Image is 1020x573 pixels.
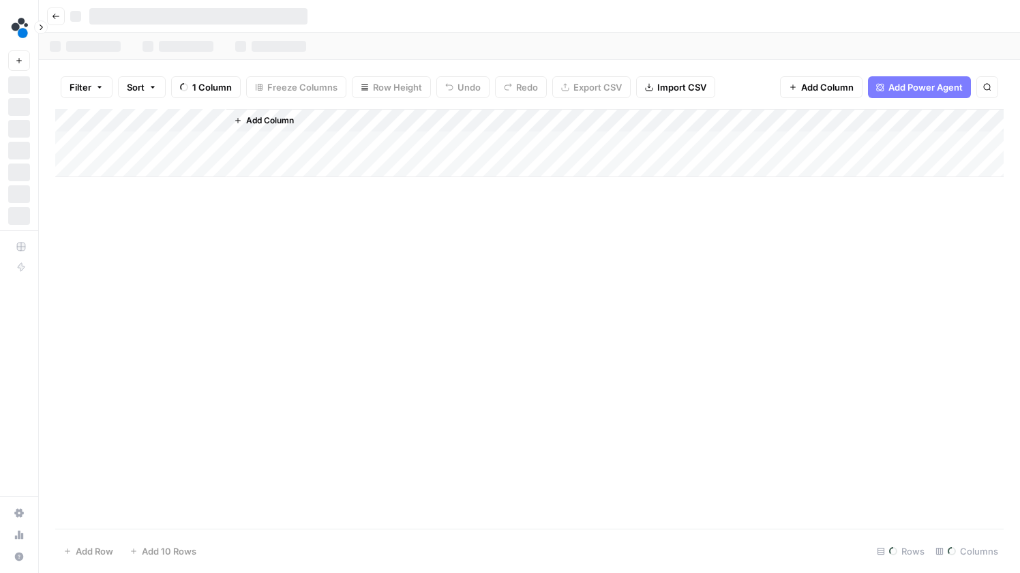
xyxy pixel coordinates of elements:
span: Add Power Agent [888,80,963,94]
span: Sort [127,80,145,94]
button: Undo [436,76,490,98]
button: Add 10 Rows [121,540,205,562]
button: 1 Column [171,76,241,98]
span: Add Row [76,544,113,558]
img: spot.ai Logo [8,16,33,40]
span: Add Column [246,114,294,127]
span: Import CSV [657,80,706,94]
span: 1 Column [192,80,232,94]
button: Add Column [780,76,862,98]
button: Import CSV [636,76,715,98]
button: Freeze Columns [246,76,346,98]
span: Freeze Columns [267,80,337,94]
button: Help + Support [8,546,30,568]
div: Rows [871,540,930,562]
button: Row Height [352,76,431,98]
button: Redo [495,76,547,98]
button: Add Column [228,112,299,129]
div: Columns [930,540,1004,562]
button: Filter [61,76,112,98]
span: Add 10 Rows [142,544,196,558]
button: Workspace: spot.ai [8,11,30,45]
a: Settings [8,502,30,524]
button: Add Power Agent [868,76,971,98]
span: Redo [516,80,538,94]
button: Sort [118,76,166,98]
span: Filter [70,80,91,94]
span: Undo [457,80,481,94]
span: Add Column [801,80,854,94]
a: Usage [8,524,30,546]
button: Export CSV [552,76,631,98]
span: Row Height [373,80,422,94]
button: Add Row [55,540,121,562]
span: Export CSV [573,80,622,94]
